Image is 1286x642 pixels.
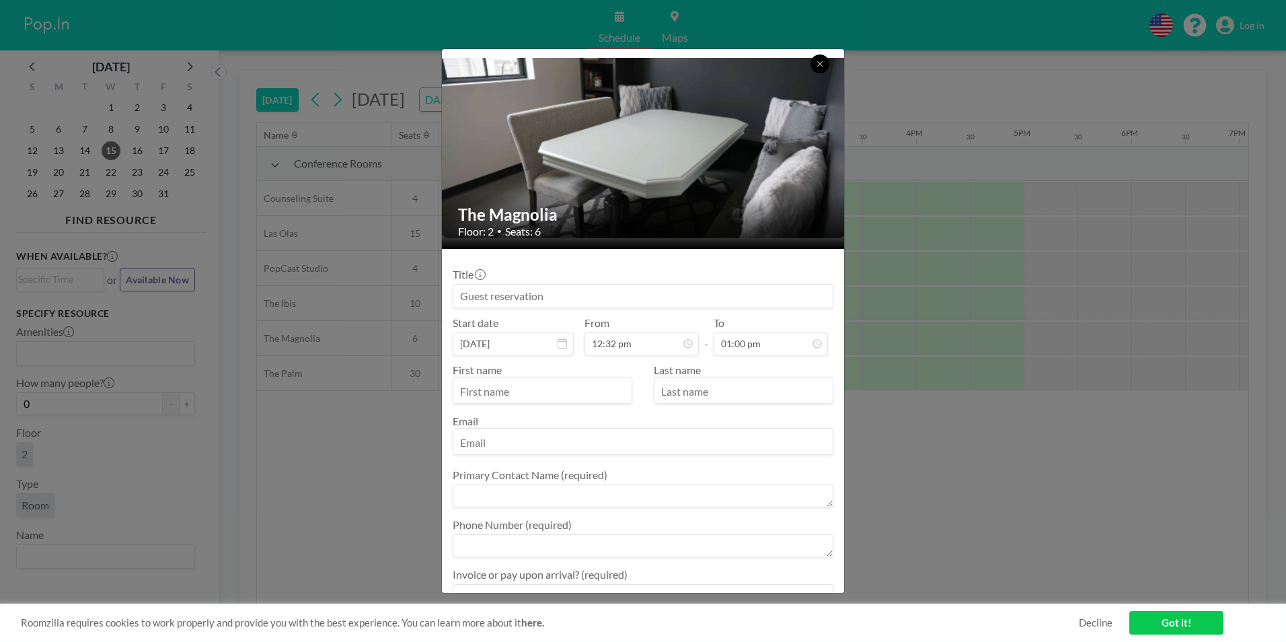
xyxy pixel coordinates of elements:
[654,380,833,403] input: Last name
[453,380,632,403] input: First name
[453,316,498,330] label: Start date
[521,616,544,629] a: here.
[458,225,494,238] span: Floor: 2
[704,321,708,351] span: -
[453,518,572,532] label: Phone Number (required)
[1079,616,1112,629] a: Decline
[453,568,628,581] label: Invoice or pay upon arrival? (required)
[453,415,478,427] label: Email
[505,225,541,238] span: Seats: 6
[453,285,833,308] input: Guest reservation
[442,58,845,240] img: 537.png
[453,468,607,482] label: Primary Contact Name (required)
[714,316,724,330] label: To
[1129,611,1223,635] a: Got it!
[21,616,1079,629] span: Roomzilla requires cookies to work properly and provide you with the best experience. You can lea...
[453,431,833,454] input: Email
[497,226,502,236] span: •
[453,268,484,281] label: Title
[654,363,701,376] label: Last name
[453,363,502,376] label: First name
[458,205,829,225] h2: The Magnolia
[584,316,609,330] label: From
